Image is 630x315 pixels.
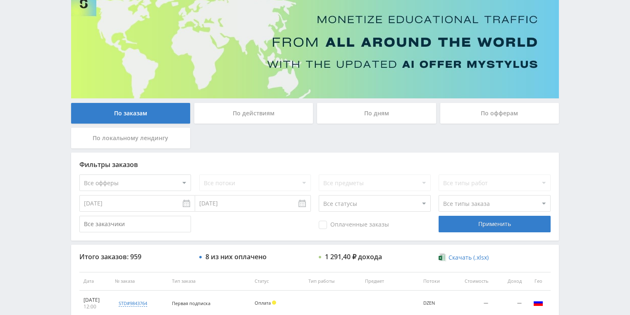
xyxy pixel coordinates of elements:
span: Оплата [255,300,271,306]
div: Итого заказов: 959 [79,253,191,260]
th: Гео [526,272,551,291]
div: Фильтры заказов [79,161,551,168]
span: Скачать (.xlsx) [449,254,489,261]
th: Тип заказа [168,272,251,291]
span: Оплаченные заказы [319,221,389,229]
th: Тип работы [304,272,361,291]
div: По офферам [440,103,559,124]
div: По действиям [194,103,313,124]
th: Доход [492,272,526,291]
img: xlsx [439,253,446,261]
th: Статус [251,272,304,291]
th: № заказа [111,272,168,291]
div: По заказам [71,103,190,124]
div: std#9843764 [119,300,147,307]
div: 1 291,40 ₽ дохода [325,253,382,260]
div: DZEN [423,301,447,306]
div: 12:00 [84,303,107,310]
div: По дням [317,103,436,124]
th: Потоки [419,272,451,291]
div: По локальному лендингу [71,128,190,148]
div: [DATE] [84,297,107,303]
a: Скачать (.xlsx) [439,253,488,262]
img: rus.png [533,298,543,308]
div: 8 из них оплачено [205,253,267,260]
input: Все заказчики [79,216,191,232]
span: Первая подписка [172,300,210,306]
th: Дата [79,272,111,291]
span: Холд [272,301,276,305]
th: Стоимость [451,272,492,291]
div: Применить [439,216,550,232]
th: Предмет [361,272,420,291]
